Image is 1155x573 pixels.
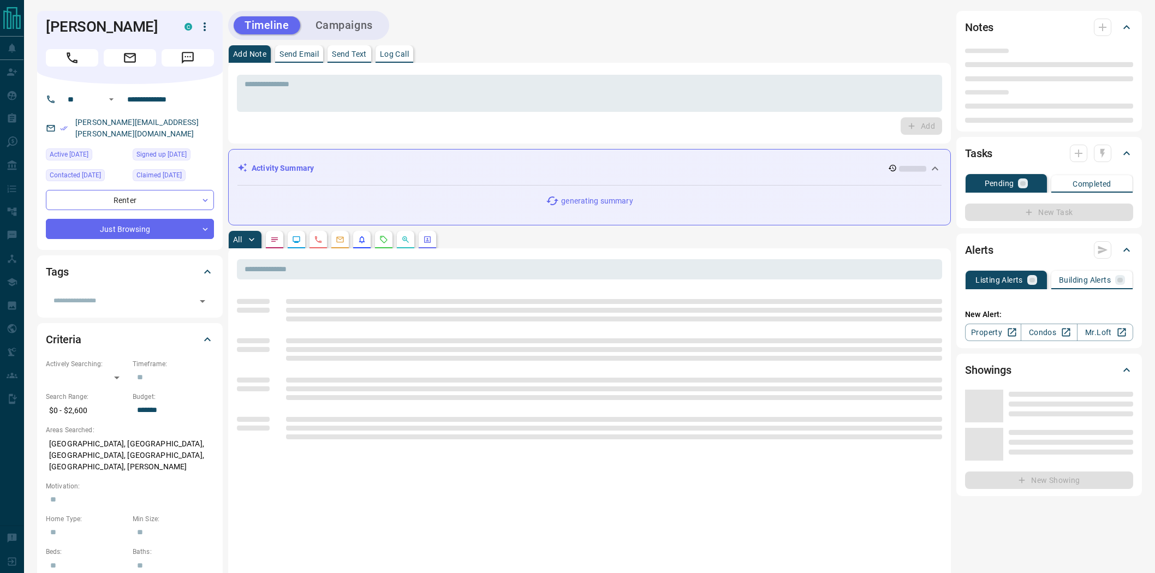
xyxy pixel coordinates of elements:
p: Pending [985,180,1014,187]
div: Tags [46,259,214,285]
p: Actively Searching: [46,359,127,369]
p: New Alert: [965,309,1133,320]
svg: Emails [336,235,344,244]
h1: [PERSON_NAME] [46,18,168,35]
svg: Calls [314,235,323,244]
div: Renter [46,190,214,210]
a: Condos [1021,324,1077,341]
p: Activity Summary [252,163,314,174]
div: Showings [965,357,1133,383]
div: Thu Jul 10 2025 [46,169,127,184]
div: Notes [965,14,1133,40]
a: Property [965,324,1021,341]
div: Fri Sep 16 2016 [133,148,214,164]
span: Email [104,49,156,67]
p: Send Text [332,50,367,58]
p: generating summary [561,195,633,207]
h2: Notes [965,19,993,36]
p: Building Alerts [1059,276,1111,284]
p: Timeframe: [133,359,214,369]
div: Sun Sep 18 2016 [133,169,214,184]
div: condos.ca [184,23,192,31]
p: Listing Alerts [975,276,1023,284]
p: Baths: [133,547,214,557]
div: Tue Aug 12 2025 [46,148,127,164]
p: Search Range: [46,392,127,402]
span: Active [DATE] [50,149,88,160]
button: Open [195,294,210,309]
svg: Lead Browsing Activity [292,235,301,244]
svg: Requests [379,235,388,244]
svg: Email Verified [60,124,68,132]
span: Call [46,49,98,67]
p: $0 - $2,600 [46,402,127,420]
span: Claimed [DATE] [136,170,182,181]
p: Min Size: [133,514,214,524]
p: Motivation: [46,481,214,491]
a: [PERSON_NAME][EMAIL_ADDRESS][PERSON_NAME][DOMAIN_NAME] [75,118,199,138]
p: Completed [1073,180,1111,188]
p: All [233,236,242,243]
p: Add Note [233,50,266,58]
p: [GEOGRAPHIC_DATA], [GEOGRAPHIC_DATA], [GEOGRAPHIC_DATA], [GEOGRAPHIC_DATA], [GEOGRAPHIC_DATA], [P... [46,435,214,476]
h2: Criteria [46,331,81,348]
div: Criteria [46,326,214,353]
div: Just Browsing [46,219,214,239]
button: Campaigns [305,16,384,34]
svg: Listing Alerts [358,235,366,244]
h2: Showings [965,361,1011,379]
p: Send Email [279,50,319,58]
svg: Notes [270,235,279,244]
h2: Alerts [965,241,993,259]
h2: Tasks [965,145,992,162]
div: Activity Summary [237,158,942,178]
a: Mr.Loft [1077,324,1133,341]
p: Areas Searched: [46,425,214,435]
button: Timeline [234,16,300,34]
span: Message [162,49,214,67]
p: Log Call [380,50,409,58]
p: Beds: [46,547,127,557]
span: Contacted [DATE] [50,170,101,181]
h2: Tags [46,263,68,280]
span: Signed up [DATE] [136,149,187,160]
p: Home Type: [46,514,127,524]
svg: Opportunities [401,235,410,244]
p: Budget: [133,392,214,402]
svg: Agent Actions [423,235,432,244]
div: Alerts [965,237,1133,263]
button: Open [105,93,118,106]
div: Tasks [965,140,1133,166]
